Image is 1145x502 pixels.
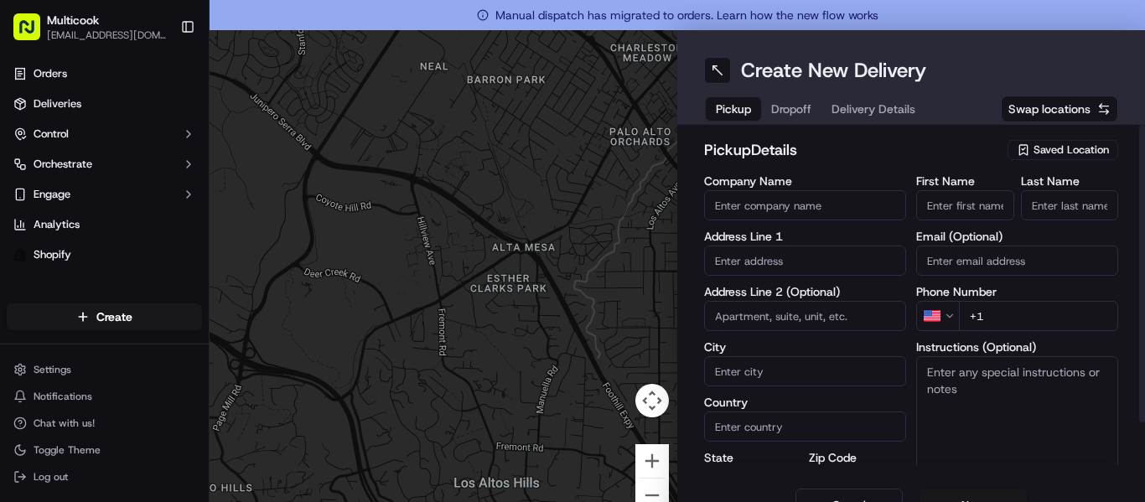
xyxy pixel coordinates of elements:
[17,218,112,231] div: Past conversations
[635,384,669,417] button: Map camera controls
[1034,142,1109,158] span: Saved Location
[7,7,174,47] button: Multicook[EMAIL_ADDRESS][DOMAIN_NAME]
[7,60,202,87] a: Orders
[47,28,167,42] button: [EMAIL_ADDRESS][DOMAIN_NAME]
[704,175,906,187] label: Company Name
[34,470,68,484] span: Log out
[741,57,926,84] h1: Create New Delivery
[704,341,906,353] label: City
[704,286,906,298] label: Address Line 2 (Optional)
[7,282,202,308] div: Favorites
[716,101,751,117] span: Pickup
[7,241,202,268] a: Shopify
[260,215,305,235] button: See all
[771,101,811,117] span: Dropoff
[167,378,203,391] span: Pylon
[34,390,92,403] span: Notifications
[17,160,47,190] img: 1736555255976-a54dd68f-1ca7-489b-9aae-adbdc363a1c4
[704,246,906,276] input: Enter address
[285,165,305,185] button: Start new chat
[75,160,275,177] div: Start new chat
[34,157,92,172] span: Orchestrate
[52,305,179,318] span: Wisdom [PERSON_NAME]
[704,138,997,162] h2: pickup Details
[1021,175,1119,187] label: Last Name
[7,358,202,381] button: Settings
[1008,101,1091,117] span: Swap locations
[44,108,302,126] input: Got a question? Start typing here...
[35,160,65,190] img: 8571987876998_91fb9ceb93ad5c398215_72.jpg
[635,444,669,478] button: Zoom in
[191,260,225,273] span: [DATE]
[17,244,44,277] img: Wisdom Oko
[191,305,225,318] span: [DATE]
[704,230,906,242] label: Address Line 1
[34,66,67,81] span: Orders
[182,305,188,318] span: •
[47,12,99,28] button: Multicook
[135,368,276,398] a: 💻API Documentation
[34,417,95,430] span: Chat with us!
[10,368,135,398] a: 📗Knowledge Base
[7,303,202,330] button: Create
[17,67,305,94] p: Welcome 👋
[1021,190,1119,220] input: Enter last name
[7,181,202,208] button: Engage
[704,396,906,408] label: Country
[7,151,202,178] button: Orchestrate
[7,91,202,117] a: Deliveries
[34,261,47,274] img: 1736555255976-a54dd68f-1ca7-489b-9aae-adbdc363a1c4
[704,411,906,442] input: Enter country
[809,452,907,463] label: Zip Code
[34,247,71,262] span: Shopify
[916,286,1118,298] label: Phone Number
[832,101,915,117] span: Delivery Details
[704,190,906,220] input: Enter company name
[1001,96,1118,122] button: Swap locations
[17,289,44,322] img: Wisdom Oko
[7,465,202,489] button: Log out
[7,411,202,435] button: Chat with us!
[34,363,71,376] span: Settings
[1008,138,1118,162] button: Saved Location
[7,385,202,408] button: Notifications
[916,190,1014,220] input: Enter first name
[13,248,27,261] img: Shopify logo
[118,377,203,391] a: Powered byPylon
[7,438,202,462] button: Toggle Theme
[704,301,906,331] input: Apartment, suite, unit, etc.
[916,175,1014,187] label: First Name
[34,96,81,111] span: Deliveries
[704,452,802,463] label: State
[182,260,188,273] span: •
[34,217,80,232] span: Analytics
[7,211,202,238] a: Analytics
[477,7,878,23] span: Manual dispatch has migrated to orders. Learn how the new flow works
[17,17,50,50] img: Nash
[916,230,1118,242] label: Email (Optional)
[34,187,70,202] span: Engage
[34,443,101,457] span: Toggle Theme
[34,127,69,142] span: Control
[916,246,1118,276] input: Enter email address
[75,177,231,190] div: We're available if you need us!
[52,260,179,273] span: Wisdom [PERSON_NAME]
[34,306,47,319] img: 1736555255976-a54dd68f-1ca7-489b-9aae-adbdc363a1c4
[916,341,1118,353] label: Instructions (Optional)
[7,121,202,147] button: Control
[704,356,906,386] input: Enter city
[959,301,1118,331] input: Enter phone number
[96,308,132,325] span: Create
